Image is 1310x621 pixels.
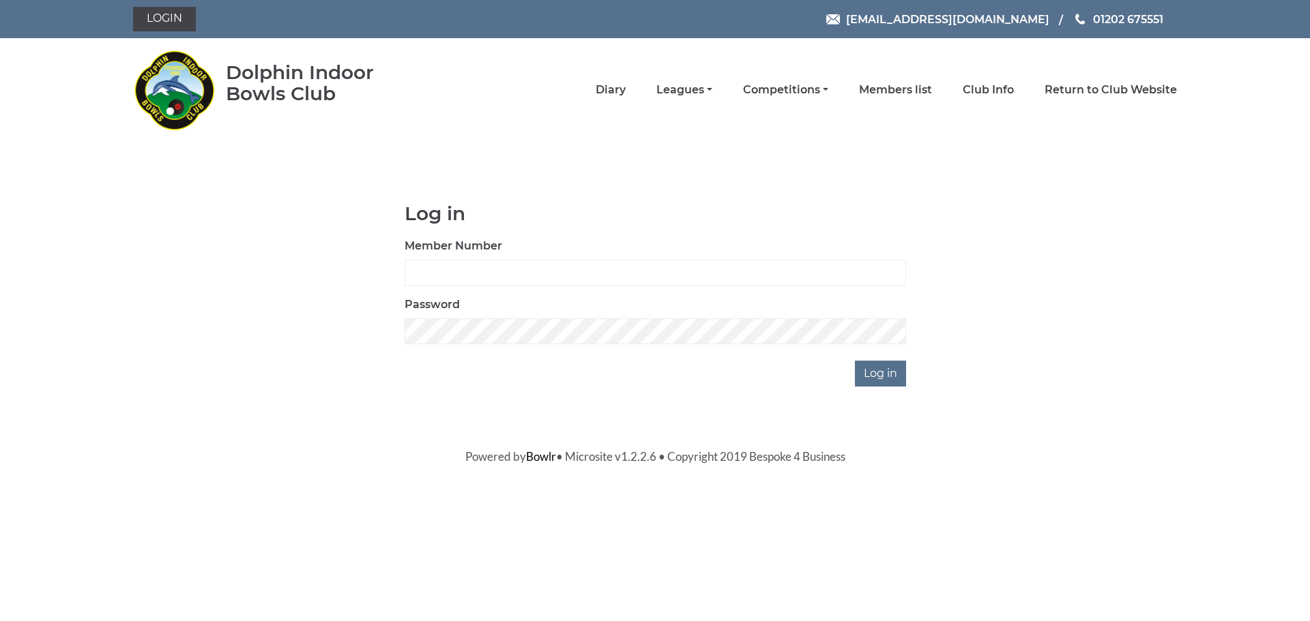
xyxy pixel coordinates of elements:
[405,297,460,313] label: Password
[859,82,932,97] a: Members list
[1075,14,1085,25] img: Phone us
[405,238,502,254] label: Member Number
[826,11,1049,28] a: Email [EMAIL_ADDRESS][DOMAIN_NAME]
[133,42,215,138] img: Dolphin Indoor Bowls Club
[846,12,1049,25] span: [EMAIL_ADDRESS][DOMAIN_NAME]
[1045,82,1177,97] a: Return to Club Website
[133,7,196,31] a: Login
[743,82,828,97] a: Competitions
[1093,12,1163,25] span: 01202 675551
[405,203,906,224] h1: Log in
[226,62,418,104] div: Dolphin Indoor Bowls Club
[526,449,556,464] a: Bowlr
[826,14,840,25] img: Email
[596,82,626,97] a: Diary
[656,82,712,97] a: Leagues
[465,449,845,464] span: Powered by • Microsite v1.2.2.6 • Copyright 2019 Bespoke 4 Business
[855,361,906,387] input: Log in
[963,82,1014,97] a: Club Info
[1073,11,1163,28] a: Phone us 01202 675551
